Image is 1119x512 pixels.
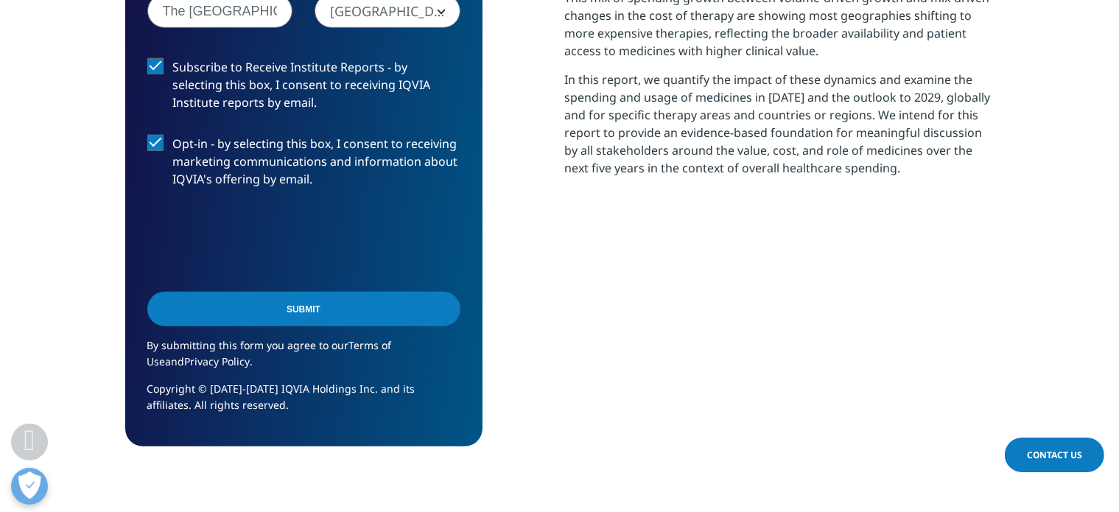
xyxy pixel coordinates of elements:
iframe: reCAPTCHA [147,211,371,269]
a: Contact Us [1005,438,1104,472]
label: Subscribe to Receive Institute Reports - by selecting this box, I consent to receiving IQVIA Inst... [147,58,460,119]
p: Copyright © [DATE]-[DATE] IQVIA Holdings Inc. and its affiliates. All rights reserved. [147,381,460,424]
input: Submit [147,292,460,326]
p: In this report, we quantify the impact of these dynamics and examine the spending and usage of me... [565,71,995,188]
label: Opt-in - by selecting this box, I consent to receiving marketing communications and information a... [147,135,460,196]
button: Abrir preferencias [11,468,48,505]
a: Privacy Policy [185,354,250,368]
span: Contact Us [1027,449,1082,461]
p: By submitting this form you agree to our and . [147,337,460,381]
